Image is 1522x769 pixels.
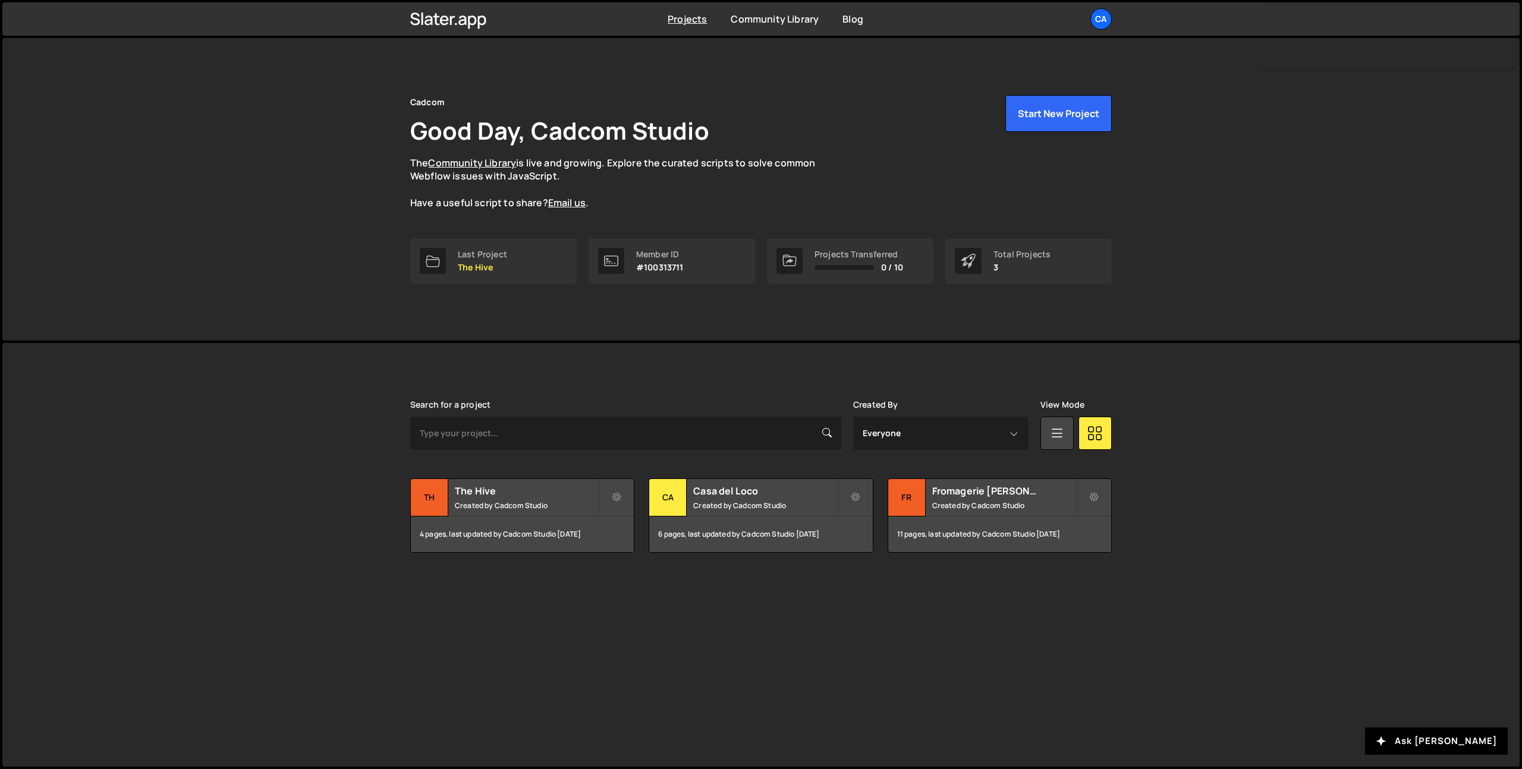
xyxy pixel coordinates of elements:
a: Projects [668,12,707,26]
div: 11 pages, last updated by Cadcom Studio [DATE] [888,516,1111,552]
a: Last Project The Hive [410,238,577,283]
p: The is live and growing. Explore the curated scripts to solve common Webflow issues with JavaScri... [410,156,838,210]
div: 4 pages, last updated by Cadcom Studio [DATE] [411,516,634,552]
div: Last Project [458,250,507,259]
input: Type your project... [410,417,841,450]
a: Community Library [731,12,819,26]
div: Projects Transferred [815,250,903,259]
h1: Good Day, Cadcom Studio [410,114,709,147]
div: Fr [888,479,926,516]
a: Ca Casa del Loco Created by Cadcom Studio 6 pages, last updated by Cadcom Studio [DATE] [649,478,873,553]
a: Email us [548,196,586,209]
label: View Mode [1040,400,1084,409]
a: Ca [1090,8,1112,30]
p: #100313711 [636,263,684,272]
p: 3 [993,263,1051,272]
span: 0 / 10 [881,263,903,272]
h2: The Hive [455,484,598,497]
a: Th The Hive Created by Cadcom Studio 4 pages, last updated by Cadcom Studio [DATE] [410,478,634,553]
label: Created By [853,400,898,409]
small: Created by Cadcom Studio [932,500,1076,510]
button: Start New Project [1005,95,1112,132]
p: The Hive [458,263,507,272]
h2: Casa del Loco [693,484,837,497]
div: Cadcom [410,95,445,109]
div: Th [411,479,448,516]
div: 6 pages, last updated by Cadcom Studio [DATE] [649,516,872,552]
a: Fr Fromagerie [PERSON_NAME] Created by Cadcom Studio 11 pages, last updated by Cadcom Studio [DATE] [888,478,1112,553]
small: Created by Cadcom Studio [693,500,837,510]
div: Total Projects [993,250,1051,259]
a: Blog [842,12,863,26]
div: Member ID [636,250,684,259]
button: Ask [PERSON_NAME] [1365,727,1508,755]
h2: Fromagerie [PERSON_NAME] [932,484,1076,497]
a: Community Library [428,156,516,169]
label: Search for a project [410,400,490,409]
small: Created by Cadcom Studio [455,500,598,510]
div: Ca [649,479,687,516]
